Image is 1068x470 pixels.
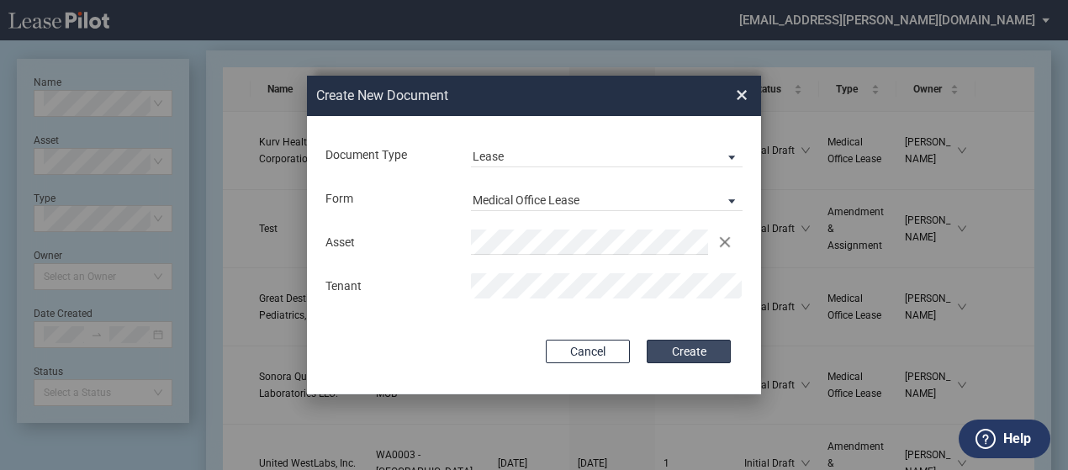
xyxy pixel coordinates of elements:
md-dialog: Create New ... [307,76,761,395]
h2: Create New Document [316,87,676,105]
div: Lease [473,150,504,163]
div: Form [316,191,462,208]
div: Tenant [316,278,462,295]
button: Create [647,340,731,363]
button: Cancel [546,340,630,363]
div: Medical Office Lease [473,193,579,207]
md-select: Lease Form: Medical Office Lease [471,186,743,211]
label: Help [1003,428,1031,450]
div: Asset [316,235,462,251]
md-select: Document Type: Lease [471,142,743,167]
div: Document Type [316,147,462,164]
span: × [736,82,748,108]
